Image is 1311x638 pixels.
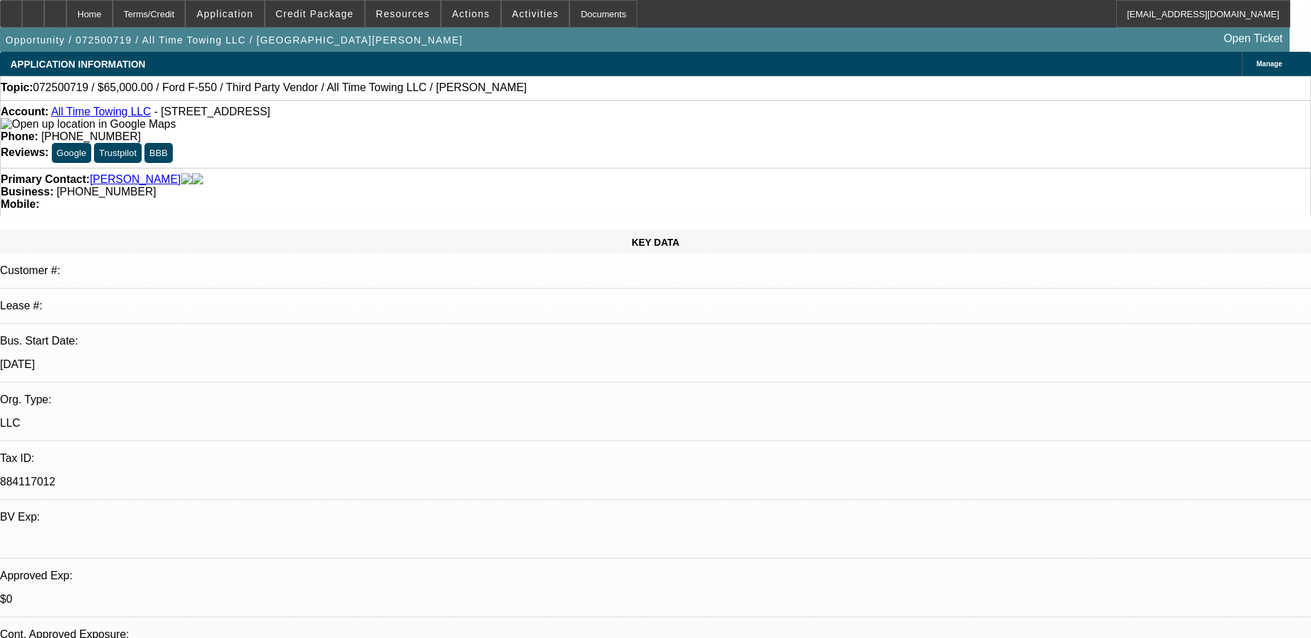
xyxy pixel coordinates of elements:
[376,8,430,19] span: Resources
[51,106,151,117] a: All Time Towing LLC
[1,198,39,210] strong: Mobile:
[1,118,176,130] a: View Google Maps
[1218,27,1288,50] a: Open Ticket
[52,143,91,163] button: Google
[181,173,192,186] img: facebook-icon.png
[442,1,500,27] button: Actions
[10,59,145,70] span: APPLICATION INFORMATION
[1,118,176,130] img: Open up location in Google Maps
[6,35,463,46] span: Opportunity / 072500719 / All Time Towing LLC / [GEOGRAPHIC_DATA][PERSON_NAME]
[154,106,270,117] span: - [STREET_ADDRESS]
[196,8,253,19] span: Application
[90,173,181,186] a: [PERSON_NAME]
[1,130,38,142] strong: Phone:
[144,143,173,163] button: BBB
[186,1,263,27] button: Application
[41,130,141,142] span: [PHONE_NUMBER]
[57,186,156,197] span: [PHONE_NUMBER]
[265,1,364,27] button: Credit Package
[1,186,53,197] strong: Business:
[1256,60,1282,68] span: Manage
[632,237,679,248] span: KEY DATA
[1,146,48,158] strong: Reviews:
[452,8,490,19] span: Actions
[366,1,440,27] button: Resources
[192,173,203,186] img: linkedin-icon.png
[1,106,48,117] strong: Account:
[94,143,141,163] button: Trustpilot
[276,8,354,19] span: Credit Package
[1,81,33,94] strong: Topic:
[502,1,569,27] button: Activities
[512,8,559,19] span: Activities
[33,81,527,94] span: 072500719 / $65,000.00 / Ford F-550 / Third Party Vendor / All Time Towing LLC / [PERSON_NAME]
[1,173,90,186] strong: Primary Contact:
